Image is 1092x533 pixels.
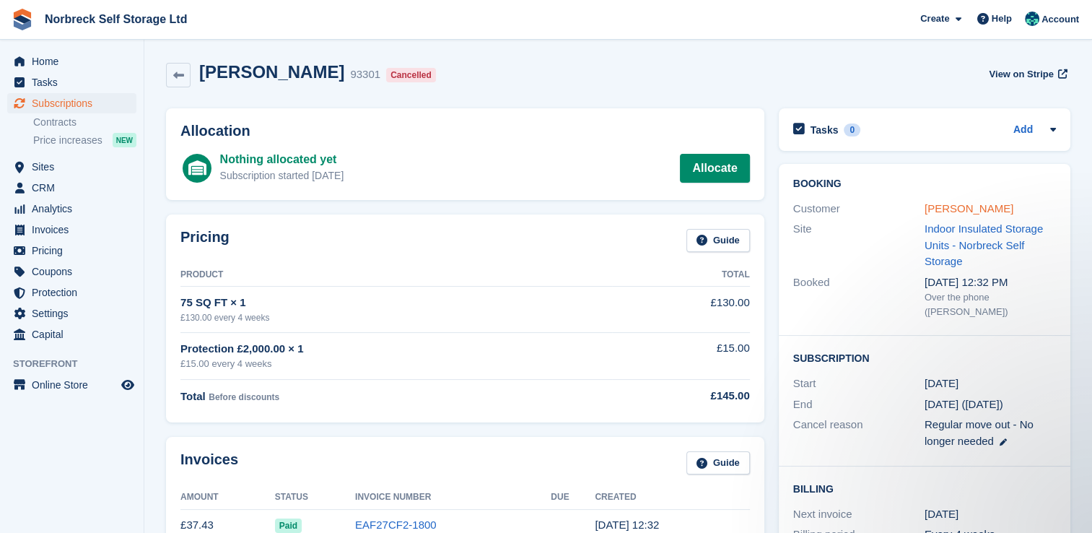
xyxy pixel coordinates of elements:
th: Created [595,486,749,509]
h2: Pricing [180,229,230,253]
a: menu [7,72,136,92]
span: Price increases [33,134,102,147]
div: NEW [113,133,136,147]
time: 2025-06-30 00:00:00 UTC [925,376,958,392]
span: Online Store [32,375,118,395]
span: CRM [32,178,118,198]
a: menu [7,261,136,282]
h2: Billing [793,481,1056,495]
h2: Subscription [793,350,1056,365]
span: Sites [32,157,118,177]
a: Price increases NEW [33,132,136,148]
div: 93301 [350,66,380,83]
a: menu [7,51,136,71]
th: Invoice Number [355,486,551,509]
time: 2025-09-22 11:32:51 UTC [595,519,659,531]
div: Protection £2,000.00 × 1 [180,341,612,357]
span: [DATE] ([DATE]) [925,398,1003,410]
a: View on Stripe [983,62,1070,86]
span: Protection [32,282,118,303]
div: Over the phone ([PERSON_NAME]) [925,290,1056,318]
a: Norbreck Self Storage Ltd [39,7,193,31]
h2: Invoices [180,451,238,475]
a: Indoor Insulated Storage Units - Norbreck Self Storage [925,222,1043,267]
span: Before discounts [209,392,279,402]
span: Capital [32,324,118,344]
a: Allocate [680,154,749,183]
a: menu [7,303,136,324]
span: Settings [32,303,118,324]
h2: Allocation [180,123,750,139]
a: menu [7,375,136,395]
a: Guide [686,451,750,475]
span: View on Stripe [989,67,1053,82]
div: End [793,396,925,413]
div: Subscription started [DATE] [220,168,344,183]
img: Sally King [1025,12,1039,26]
h2: [PERSON_NAME] [199,62,344,82]
a: menu [7,220,136,240]
div: £145.00 [612,388,749,404]
span: Coupons [32,261,118,282]
td: £15.00 [612,332,749,379]
img: stora-icon-8386f47178a22dfd0bd8f6a31ec36ba5ce8667c1dd55bd0f319d3a0aa187defe.svg [12,9,33,30]
a: menu [7,157,136,177]
a: menu [7,240,136,261]
a: menu [7,324,136,344]
th: Total [612,264,749,287]
div: Cancelled [386,68,436,82]
a: Preview store [119,376,136,394]
div: [DATE] [925,506,1056,523]
a: Add [1013,122,1033,139]
span: Invoices [32,220,118,240]
th: Status [275,486,355,509]
span: Tasks [32,72,118,92]
div: Cancel reason [793,417,925,449]
a: Contracts [33,116,136,129]
th: Due [551,486,595,509]
th: Amount [180,486,275,509]
div: [DATE] 12:32 PM [925,274,1056,291]
a: [PERSON_NAME] [925,202,1013,214]
a: menu [7,178,136,198]
span: Create [920,12,949,26]
span: Pricing [32,240,118,261]
div: Nothing allocated yet [220,151,344,168]
span: Paid [275,519,302,533]
span: Storefront [13,357,144,371]
span: Total [180,390,206,402]
span: Account [1041,12,1079,27]
td: £130.00 [612,287,749,332]
h2: Booking [793,178,1056,190]
div: Next invoice [793,506,925,523]
div: Start [793,376,925,392]
div: 0 [844,123,860,136]
div: £15.00 every 4 weeks [180,357,612,371]
div: 75 SQ FT × 1 [180,295,612,311]
span: Help [992,12,1012,26]
a: menu [7,199,136,219]
a: menu [7,282,136,303]
a: menu [7,93,136,113]
a: EAF27CF2-1800 [355,519,437,531]
div: £130.00 every 4 weeks [180,311,612,324]
span: Home [32,51,118,71]
th: Product [180,264,612,287]
span: Regular move out - No longer needed [925,418,1034,447]
span: Analytics [32,199,118,219]
div: Site [793,221,925,270]
a: Guide [686,229,750,253]
h2: Tasks [811,123,839,136]
span: Subscriptions [32,93,118,113]
div: Customer [793,201,925,217]
div: Booked [793,274,925,319]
